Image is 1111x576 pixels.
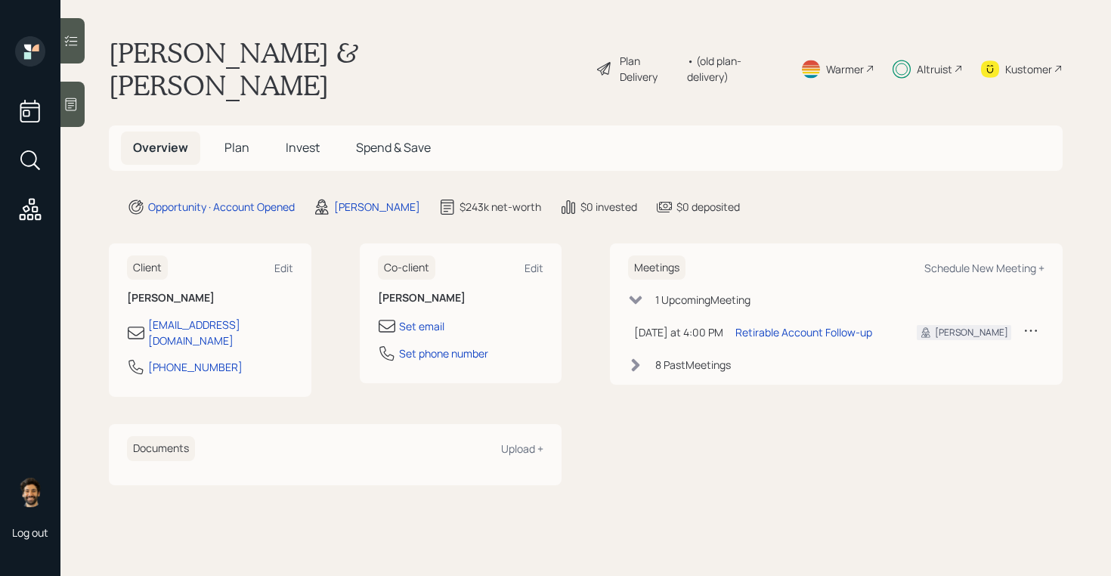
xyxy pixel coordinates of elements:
[917,61,952,77] div: Altruist
[127,255,168,280] h6: Client
[127,436,195,461] h6: Documents
[655,357,731,373] div: 8 Past Meeting s
[286,139,320,156] span: Invest
[501,441,543,456] div: Upload +
[224,139,249,156] span: Plan
[356,139,431,156] span: Spend & Save
[620,53,679,85] div: Plan Delivery
[274,261,293,275] div: Edit
[924,261,1044,275] div: Schedule New Meeting +
[109,36,583,101] h1: [PERSON_NAME] & [PERSON_NAME]
[378,255,435,280] h6: Co-client
[525,261,543,275] div: Edit
[580,199,637,215] div: $0 invested
[826,61,864,77] div: Warmer
[935,326,1008,339] div: [PERSON_NAME]
[148,317,293,348] div: [EMAIL_ADDRESS][DOMAIN_NAME]
[148,359,243,375] div: [PHONE_NUMBER]
[676,199,740,215] div: $0 deposited
[655,292,750,308] div: 1 Upcoming Meeting
[687,53,782,85] div: • (old plan-delivery)
[460,199,541,215] div: $243k net-worth
[334,199,420,215] div: [PERSON_NAME]
[399,318,444,334] div: Set email
[628,255,685,280] h6: Meetings
[133,139,188,156] span: Overview
[735,324,872,340] div: Retirable Account Follow-up
[1005,61,1052,77] div: Kustomer
[399,345,488,361] div: Set phone number
[634,324,723,340] div: [DATE] at 4:00 PM
[148,199,295,215] div: Opportunity · Account Opened
[15,477,45,507] img: eric-schwartz-headshot.png
[12,525,48,540] div: Log out
[378,292,544,305] h6: [PERSON_NAME]
[127,292,293,305] h6: [PERSON_NAME]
